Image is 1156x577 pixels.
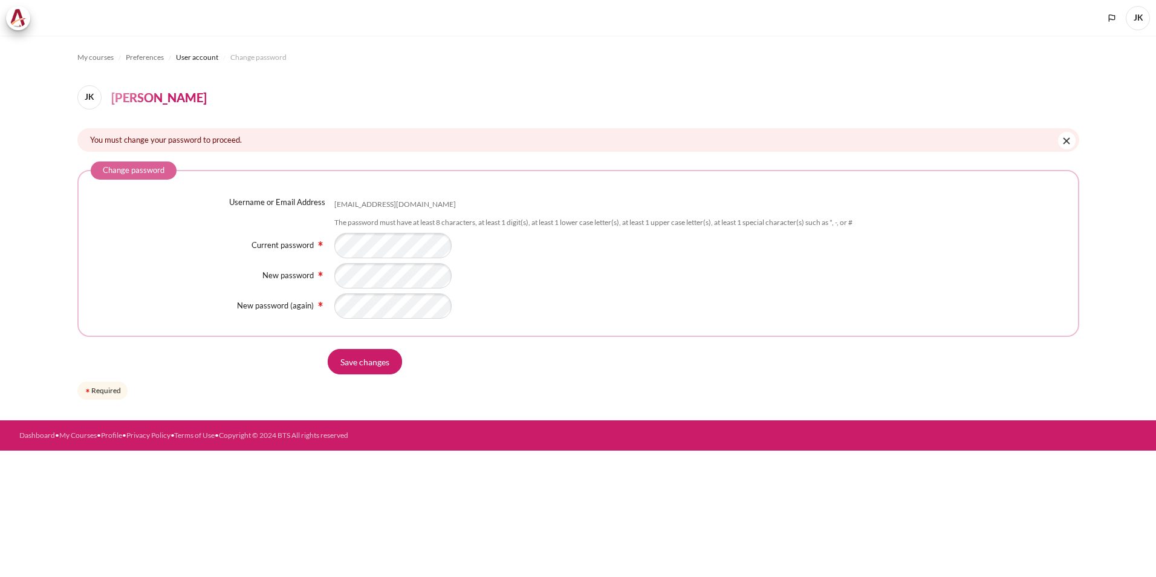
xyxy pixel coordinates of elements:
span: Required [316,300,325,307]
span: JK [1126,6,1150,30]
a: Copyright © 2024 BTS All rights reserved [219,431,348,440]
img: Required [316,299,325,309]
a: JK [77,85,106,109]
span: Preferences [126,52,164,63]
span: My courses [77,52,114,63]
a: Privacy Policy [126,431,170,440]
a: User menu [1126,6,1150,30]
a: Preferences [126,50,164,65]
label: Username or Email Address [229,197,325,209]
legend: Change password [91,161,177,180]
a: Profile [101,431,122,440]
span: JK [77,85,102,109]
span: Required [316,239,325,246]
input: Save changes [328,349,402,374]
a: Terms of Use [174,431,215,440]
label: Current password [252,240,314,250]
div: Required [77,382,128,400]
a: My courses [77,50,114,65]
nav: Navigation bar [77,48,1079,67]
img: Required [316,239,325,249]
a: Architeck Architeck [6,6,36,30]
a: Change password [230,50,287,65]
div: [EMAIL_ADDRESS][DOMAIN_NAME] [334,200,456,210]
img: Required field [84,387,91,394]
span: Required [316,269,325,276]
div: The password must have at least 8 characters, at least 1 digit(s), at least 1 lower case letter(s... [334,218,852,228]
h4: [PERSON_NAME] [111,88,207,106]
span: User account [176,52,218,63]
img: Architeck [10,9,27,27]
div: • • • • • [19,430,647,441]
img: Required [316,269,325,279]
label: New password (again) [237,301,314,310]
a: Dashboard [19,431,55,440]
a: My Courses [59,431,97,440]
button: Languages [1103,9,1121,27]
span: Change password [230,52,287,63]
div: You must change your password to proceed. [77,128,1079,152]
label: New password [262,270,314,280]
